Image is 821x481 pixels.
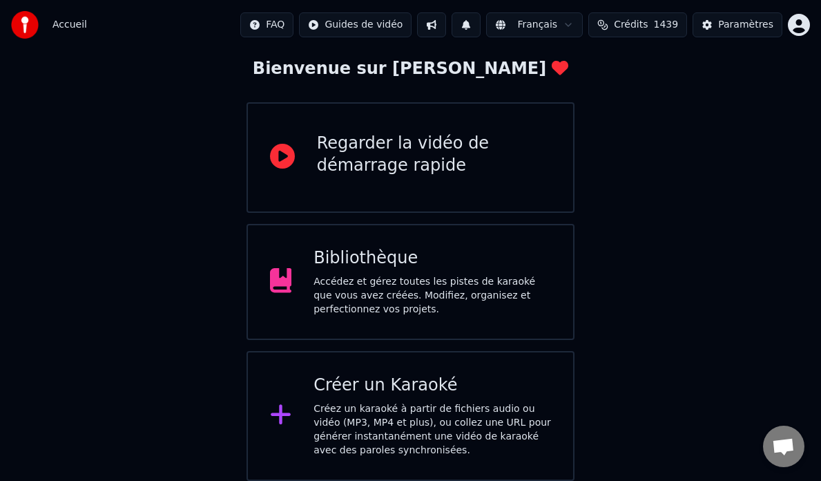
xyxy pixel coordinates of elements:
div: Bienvenue sur [PERSON_NAME] [253,58,568,80]
button: Guides de vidéo [299,12,412,37]
nav: breadcrumb [52,18,87,32]
div: Créez un karaoké à partir de fichiers audio ou vidéo (MP3, MP4 et plus), ou collez une URL pour g... [313,402,551,458]
span: Accueil [52,18,87,32]
span: Crédits [614,18,648,32]
div: Ouvrir le chat [763,426,804,467]
div: Bibliothèque [313,247,551,270]
div: Créer un Karaoké [313,375,551,397]
button: FAQ [240,12,293,37]
img: youka [11,11,39,39]
div: Regarder la vidéo de démarrage rapide [317,133,552,177]
button: Paramètres [693,12,782,37]
div: Paramètres [718,18,773,32]
span: 1439 [654,18,679,32]
button: Crédits1439 [588,12,687,37]
div: Accédez et gérez toutes les pistes de karaoké que vous avez créées. Modifiez, organisez et perfec... [313,275,551,317]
